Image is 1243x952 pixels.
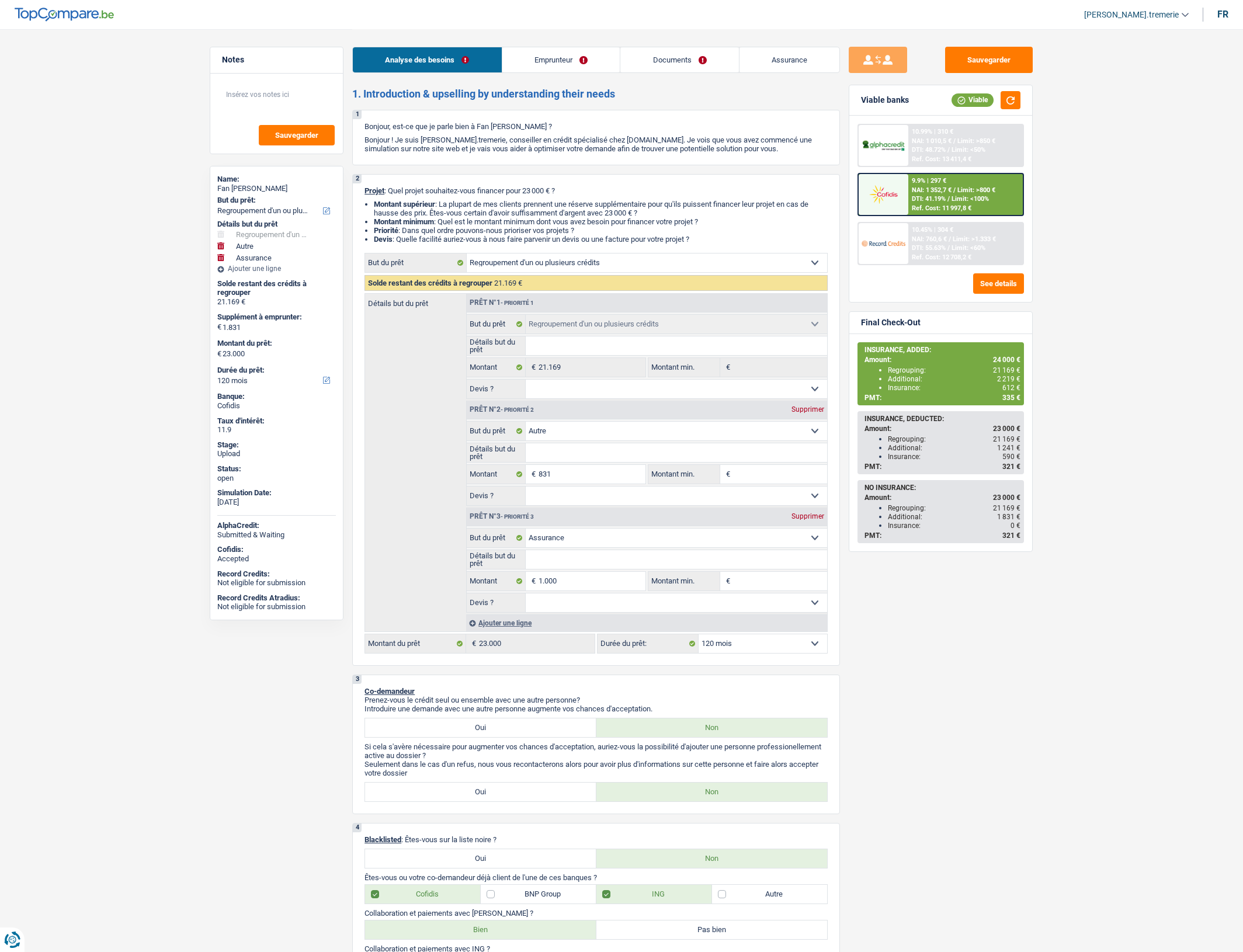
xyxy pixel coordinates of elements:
div: Status: [217,464,336,474]
label: Bien [365,920,596,939]
img: AlphaCredit [862,139,905,152]
div: Cofidis [217,401,336,411]
span: € [720,572,733,590]
span: € [526,358,539,377]
label: But du prêt [467,315,526,333]
div: Record Credits: [217,569,336,579]
a: [PERSON_NAME].tremerie [1075,5,1189,25]
label: But du prêt [467,529,526,547]
p: Introduire une demande avec une autre personne augmente vos chances d'acceptation. [364,704,828,713]
a: Assurance [739,47,840,72]
a: Documents [620,47,739,72]
img: Cofidis [862,183,905,205]
span: / [947,244,950,252]
div: NO INSURANCE: [864,484,1020,492]
div: 10.45% | 304 € [912,226,953,234]
label: Cofidis [365,885,481,904]
span: Limit: <100% [952,195,989,203]
div: PMT: [864,531,1020,540]
h5: Notes [222,55,331,65]
div: Cofidis: [217,545,336,554]
div: Fan [PERSON_NAME] [217,184,336,193]
strong: Montant supérieur [374,200,435,209]
label: But du prêt [467,422,526,440]
div: Regrouping: [888,504,1020,512]
div: Additional: [888,375,1020,383]
span: - Priorité 3 [501,513,534,520]
div: Regrouping: [888,366,1020,374]
span: € [217,322,221,332]
div: Supprimer [789,406,827,413]
label: Montant [467,572,526,590]
label: Autre [712,885,828,904]
p: Êtes-vous ou votre co-demandeur déjà client de l'une de ces banques ? [364,873,828,882]
span: 590 € [1002,453,1020,461]
span: / [947,146,950,154]
span: Projet [364,186,384,195]
span: Limit: >1.333 € [953,235,996,243]
label: Non [596,849,828,868]
span: 612 € [1002,384,1020,392]
div: 1 [353,110,362,119]
div: Upload [217,449,336,458]
label: Oui [365,783,596,801]
div: Insurance: [888,453,1020,461]
div: Taux d'intérêt: [217,416,336,426]
p: Bonjour ! Je suis [PERSON_NAME].tremerie, conseiller en crédit spécialisé chez [DOMAIN_NAME]. Je ... [364,135,828,153]
div: 11.9 [217,425,336,435]
span: 21 169 € [993,504,1020,512]
button: Sauvegarder [945,47,1033,73]
label: Détails but du prêt [467,336,526,355]
span: / [949,235,951,243]
label: Oui [365,718,596,737]
label: Devis ? [467,593,526,612]
span: Sauvegarder [275,131,318,139]
span: 321 € [1002,531,1020,540]
li: : Quelle facilité auriez-vous à nous faire parvenir un devis ou une facture pour votre projet ? [374,235,828,244]
span: Solde restant des crédits à regrouper [368,279,492,287]
div: Not eligible for submission [217,578,336,588]
div: 3 [353,675,362,684]
span: Blacklisted [364,835,401,844]
span: Co-demandeur [364,687,415,696]
a: Analyse des besoins [353,47,502,72]
span: / [947,195,950,203]
span: 24 000 € [993,356,1020,364]
label: But du prêt: [217,196,334,205]
label: But du prêt [365,253,467,272]
span: Limit: >800 € [957,186,995,194]
button: Sauvegarder [259,125,335,145]
label: Montant min. [648,572,720,590]
div: Not eligible for submission [217,602,336,611]
label: Détails but du prêt [365,294,466,307]
h2: 1. Introduction & upselling by understanding their needs [352,88,840,100]
span: 335 € [1002,394,1020,402]
div: Name: [217,175,336,184]
p: Collaboration et paiements avec [PERSON_NAME] ? [364,909,828,918]
div: open [217,474,336,483]
li: : La plupart de mes clients prennent une réserve supplémentaire pour qu'ils puissent financer leu... [374,200,828,217]
div: Accepted [217,554,336,564]
a: Emprunteur [502,47,620,72]
label: Pas bien [596,920,828,939]
label: BNP Group [481,885,596,904]
span: 0 € [1011,522,1020,530]
strong: Montant minimum [374,217,434,226]
label: Montant min. [648,465,720,484]
div: Simulation Date: [217,488,336,498]
span: DTI: 55.63% [912,244,946,252]
div: Ref. Cost: 11 997,8 € [912,204,971,212]
div: Ajouter une ligne [466,614,827,631]
img: Record Credits [862,232,905,254]
div: Record Credits Atradius: [217,593,336,603]
span: € [720,465,733,484]
div: Viable [952,93,994,106]
label: Durée du prêt: [598,634,699,653]
span: DTI: 41.19% [912,195,946,203]
label: Non [596,783,828,801]
label: ING [596,885,712,904]
div: Amount: [864,356,1020,364]
div: 2 [353,175,362,183]
span: Limit: <60% [952,244,985,252]
div: Amount: [864,425,1020,433]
